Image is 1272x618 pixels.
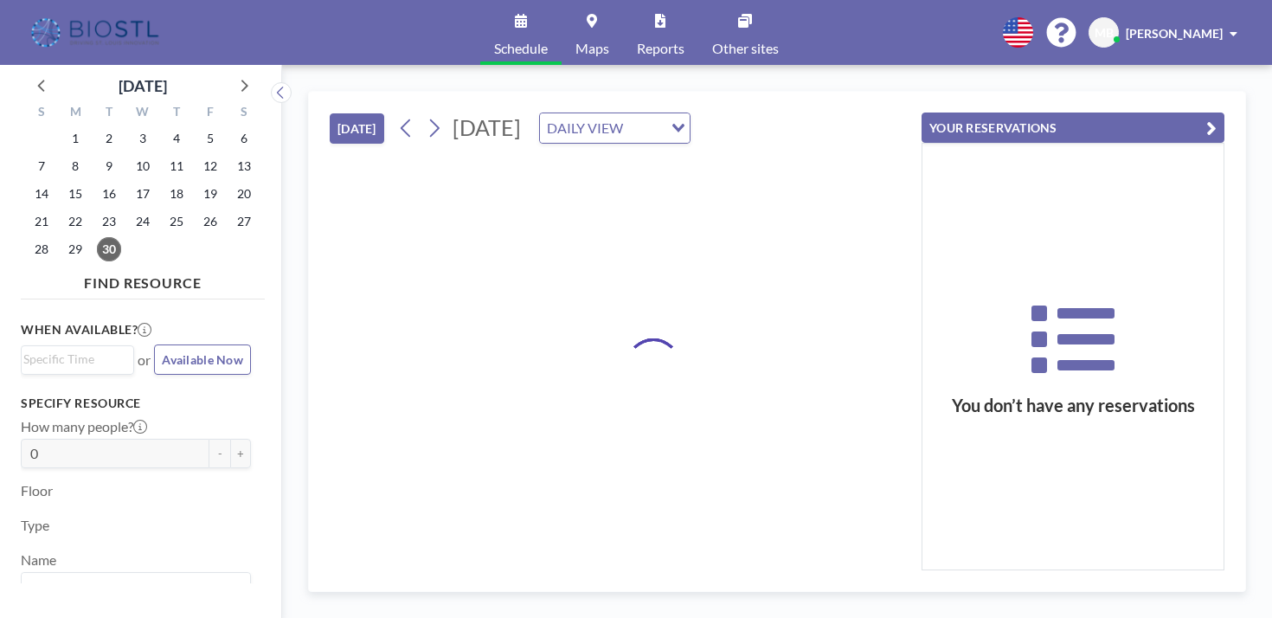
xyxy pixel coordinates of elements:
div: F [193,102,227,125]
input: Search for option [23,576,241,599]
span: Schedule [494,42,548,55]
span: Wednesday, September 10, 2025 [131,154,155,178]
span: DAILY VIEW [543,117,626,139]
span: [DATE] [453,114,521,140]
span: Thursday, September 25, 2025 [164,209,189,234]
div: S [227,102,260,125]
h4: FIND RESOURCE [21,267,265,292]
button: + [230,439,251,468]
span: Tuesday, September 23, 2025 [97,209,121,234]
span: Monday, September 22, 2025 [63,209,87,234]
span: Saturday, September 27, 2025 [232,209,256,234]
span: Friday, September 5, 2025 [198,126,222,151]
button: YOUR RESERVATIONS [922,113,1224,143]
span: Friday, September 26, 2025 [198,209,222,234]
div: M [59,102,93,125]
span: Other sites [712,42,779,55]
label: Type [21,517,49,534]
label: How many people? [21,418,147,435]
span: Thursday, September 18, 2025 [164,182,189,206]
span: Monday, September 1, 2025 [63,126,87,151]
span: Tuesday, September 16, 2025 [97,182,121,206]
div: S [25,102,59,125]
span: Tuesday, September 9, 2025 [97,154,121,178]
button: - [209,439,230,468]
div: Search for option [22,346,133,372]
button: [DATE] [330,113,384,144]
span: Reports [637,42,684,55]
span: Maps [575,42,609,55]
span: Tuesday, September 30, 2025 [97,237,121,261]
div: T [93,102,126,125]
span: Available Now [162,352,243,367]
span: Monday, September 8, 2025 [63,154,87,178]
label: Floor [21,482,53,499]
span: Wednesday, September 17, 2025 [131,182,155,206]
span: Thursday, September 4, 2025 [164,126,189,151]
div: [DATE] [119,74,167,98]
img: organization-logo [28,16,165,50]
span: Sunday, September 14, 2025 [29,182,54,206]
div: Search for option [22,573,250,602]
span: Sunday, September 21, 2025 [29,209,54,234]
input: Search for option [628,117,661,139]
span: Sunday, September 7, 2025 [29,154,54,178]
span: Monday, September 15, 2025 [63,182,87,206]
button: Available Now [154,344,251,375]
div: Search for option [540,113,690,143]
span: Saturday, September 6, 2025 [232,126,256,151]
input: Search for option [23,350,124,369]
span: Friday, September 19, 2025 [198,182,222,206]
span: Saturday, September 13, 2025 [232,154,256,178]
span: or [138,351,151,369]
span: Friday, September 12, 2025 [198,154,222,178]
label: Name [21,551,56,569]
span: MB [1095,25,1114,41]
span: Monday, September 29, 2025 [63,237,87,261]
span: Sunday, September 28, 2025 [29,237,54,261]
span: [PERSON_NAME] [1126,26,1223,41]
span: Thursday, September 11, 2025 [164,154,189,178]
h3: You don’t have any reservations [922,395,1224,416]
span: Wednesday, September 24, 2025 [131,209,155,234]
h3: Specify resource [21,396,251,411]
div: T [159,102,193,125]
div: W [126,102,160,125]
span: Tuesday, September 2, 2025 [97,126,121,151]
span: Saturday, September 20, 2025 [232,182,256,206]
span: Wednesday, September 3, 2025 [131,126,155,151]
